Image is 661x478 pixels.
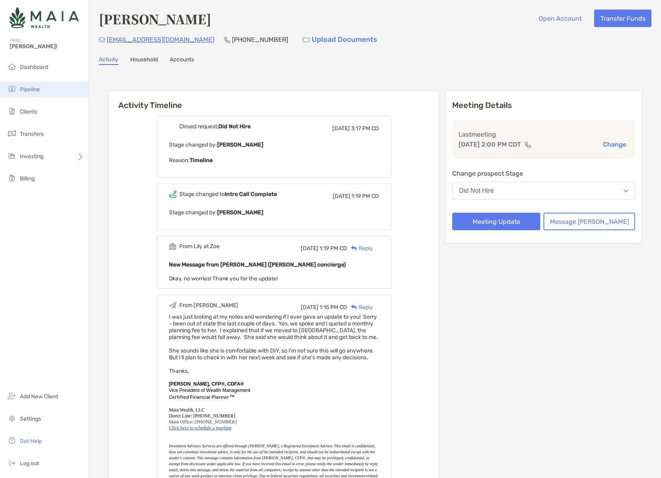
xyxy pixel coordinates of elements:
b: [PERSON_NAME] [217,209,263,216]
span: Okay, no worries! Thank you for the update! [169,275,278,282]
div: Reply [347,244,373,253]
h6: Activity Timeline [109,91,439,110]
span: [DATE] [301,245,318,252]
b: New Message from [PERSON_NAME] ([PERSON_NAME] concierge) [169,261,346,268]
img: Phone Icon [224,37,230,43]
div: Closed request, [179,123,251,130]
p: [EMAIL_ADDRESS][DOMAIN_NAME] [107,35,214,45]
span: Settings [20,415,41,422]
font: Direct Line: [PHONE_NUMBER] [169,413,235,419]
b: Timeline [190,157,213,164]
button: Meeting Update [452,213,540,230]
div: From [PERSON_NAME] [179,302,238,309]
img: dashboard icon [7,62,17,71]
span: [DATE] [301,304,318,311]
a: Click here to schedule a meeting [169,425,231,431]
img: add_new_client icon [7,391,17,401]
b: Did Not Hire [218,123,251,130]
img: Event icon [169,190,177,198]
span: 1:19 PM CD [351,193,379,200]
span: Billing [20,175,35,182]
span: ™ [229,394,235,400]
button: Change [600,140,629,149]
button: Did Not Hire [452,182,635,200]
font: Maia Wealth, LLC [169,407,205,413]
span: Investing [20,153,43,160]
span: [PERSON_NAME]! [10,43,84,50]
img: Event icon [169,302,177,309]
p: [DATE] 2:00 PM CDT [459,139,521,149]
img: billing icon [7,173,17,183]
p: Meeting Details [452,100,635,110]
button: Transfer Funds [594,10,651,27]
img: Reply icon [351,305,357,310]
img: Open dropdown arrow [624,190,628,192]
img: logout icon [7,458,17,468]
span: Clients [20,108,37,115]
img: get-help icon [7,436,17,445]
img: clients icon [7,106,17,116]
img: button icon [303,37,310,43]
span: [DATE] [333,193,350,200]
img: Event icon [169,243,177,250]
div: I was just looking at my notes and wondering if I ever gave an update to you! Sorry - been out of... [169,313,379,361]
p: Reason: [169,155,379,165]
p: Last meeting [459,129,629,139]
span: 1:15 PM CD [320,304,347,311]
span: 1:19 PM CD [320,245,347,252]
div: Thanks, [169,368,379,374]
span: 3:17 PM CD [351,125,379,132]
span: Get Help [20,438,42,445]
b: Intro Call Complete [225,191,277,198]
button: Message [PERSON_NAME] [543,213,635,230]
img: communication type [524,141,532,148]
img: Reply icon [351,246,357,251]
font: Vice President of Wealth Management [169,388,250,393]
img: pipeline icon [7,84,17,94]
div: Reply [347,303,373,311]
span: Log out [20,460,39,467]
a: Accounts [170,56,194,65]
div: Stage changed to [179,191,277,198]
a: Activity [99,56,118,65]
button: Open Account [532,10,588,27]
p: Stage changed by: [169,140,379,150]
img: investing icon [7,151,17,161]
span: Dashboard [20,64,48,71]
span: Add New Client [20,393,58,400]
span: [DATE] [332,125,350,132]
div: Did Not Hire [459,187,494,194]
h4: [PERSON_NAME] [99,10,211,28]
a: Household [130,56,158,65]
font: [PERSON_NAME], CFP®, CDFA® [169,381,244,387]
span: Transfers [20,131,44,137]
img: Email Icon [99,37,105,42]
span: Pipeline [20,86,40,93]
img: settings icon [7,413,17,423]
font: Main Office: [PHONE_NUMBER] [169,419,237,425]
img: Zoe Logo [10,3,79,32]
font: Certified Financial Planner [169,394,229,400]
img: transfers icon [7,129,17,138]
p: [PHONE_NUMBER] [232,35,288,45]
p: Stage changed by: [169,208,379,217]
p: Change prospect Stage [452,168,635,178]
div: From Lily at Zoe [179,243,220,250]
a: Upload Documents [298,31,382,48]
img: Event icon [169,123,177,130]
b: [PERSON_NAME] [217,141,263,148]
